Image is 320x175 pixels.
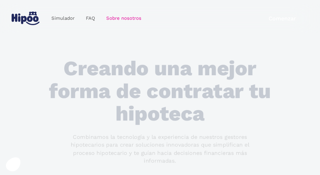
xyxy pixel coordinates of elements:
[10,9,41,28] a: home
[101,12,147,24] a: Sobre nosotros
[46,12,80,24] a: Simulador
[59,133,260,165] p: Combinamos la tecnología y la experiencia de nuestros gestores hipotecarios para crear soluciones...
[41,57,279,125] h1: Creando una mejor forma de contratar tu hipoteca
[80,12,101,24] a: FAQ
[254,11,310,26] a: Comenzar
